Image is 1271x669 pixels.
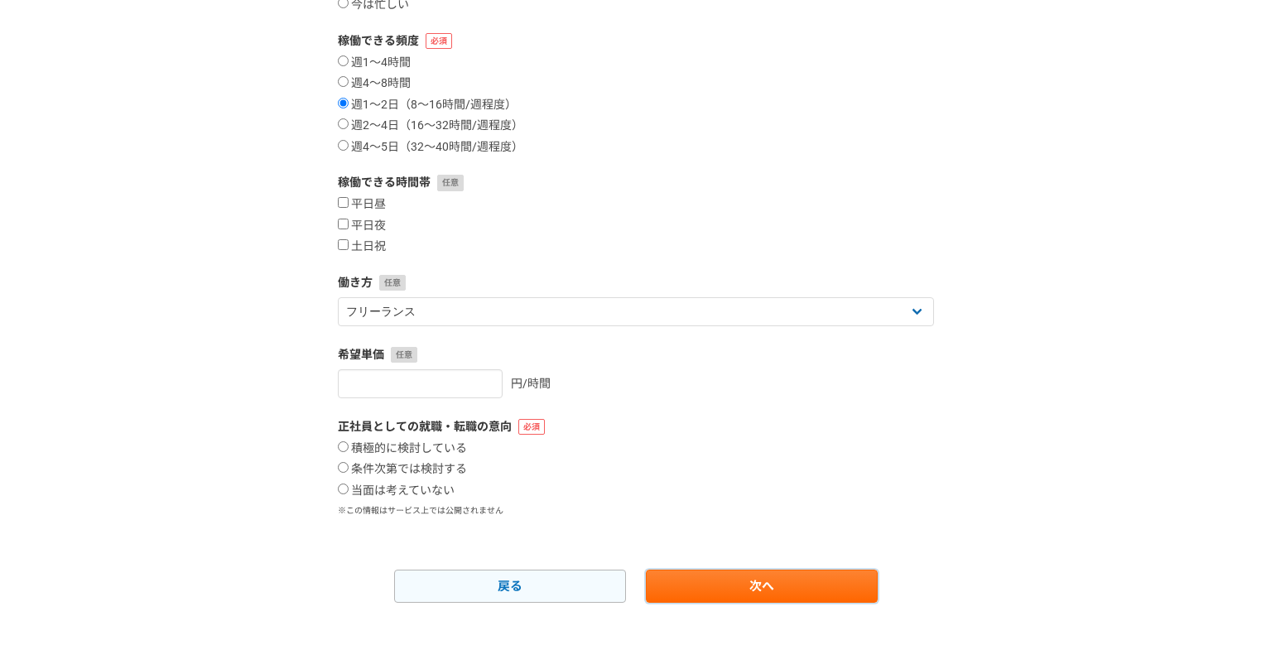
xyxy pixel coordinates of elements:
label: 正社員としての就職・転職の意向 [338,418,934,436]
input: 当面は考えていない [338,484,349,494]
label: 週1〜4時間 [338,55,411,70]
input: 土日祝 [338,239,349,250]
label: 積極的に検討している [338,441,467,456]
label: 週4〜5日（32〜40時間/週程度） [338,140,523,155]
label: 当面は考えていない [338,484,455,498]
input: 週4〜5日（32〜40時間/週程度） [338,140,349,151]
a: 次へ [646,570,878,603]
label: 週1〜2日（8〜16時間/週程度） [338,98,517,113]
input: 積極的に検討している [338,441,349,452]
label: 週4〜8時間 [338,76,411,91]
label: 週2〜4日（16〜32時間/週程度） [338,118,523,133]
a: 戻る [394,570,626,603]
label: 条件次第では検討する [338,462,467,477]
input: 週1〜4時間 [338,55,349,66]
label: 平日昼 [338,197,386,212]
p: ※この情報はサービス上では公開されません [338,504,934,517]
label: 土日祝 [338,239,386,254]
input: 平日昼 [338,197,349,208]
input: 平日夜 [338,219,349,229]
label: 希望単価 [338,346,934,363]
label: 稼働できる頻度 [338,32,934,50]
label: 働き方 [338,274,934,291]
label: 稼働できる時間帯 [338,174,934,191]
input: 週4〜8時間 [338,76,349,87]
input: 週2〜4日（16〜32時間/週程度） [338,118,349,129]
span: 円/時間 [511,377,551,390]
input: 条件次第では検討する [338,462,349,473]
input: 週1〜2日（8〜16時間/週程度） [338,98,349,108]
label: 平日夜 [338,219,386,233]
